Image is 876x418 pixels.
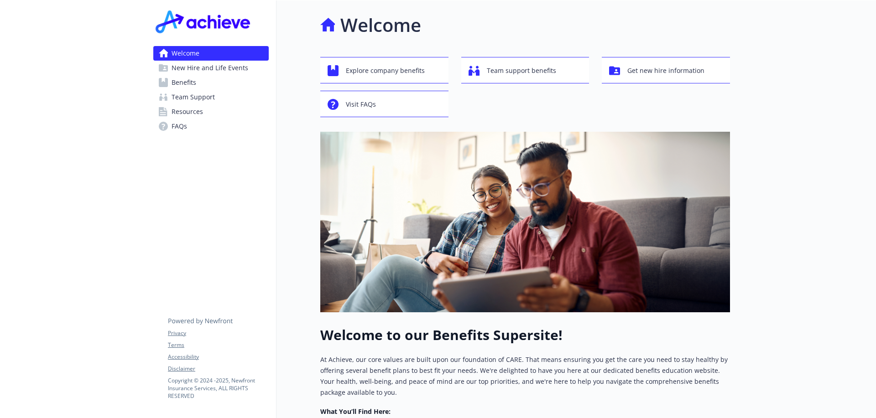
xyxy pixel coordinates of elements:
a: New Hire and Life Events [153,61,269,75]
button: Visit FAQs [320,91,448,117]
h1: Welcome to our Benefits Supersite! [320,327,730,343]
span: Team Support [172,90,215,104]
img: overview page banner [320,132,730,312]
a: FAQs [153,119,269,134]
a: Terms [168,341,268,349]
span: New Hire and Life Events [172,61,248,75]
span: Resources [172,104,203,119]
strong: What You’ll Find Here: [320,407,391,416]
a: Privacy [168,329,268,337]
span: Welcome [172,46,199,61]
span: Visit FAQs [346,96,376,113]
a: Team Support [153,90,269,104]
button: Team support benefits [461,57,589,83]
a: Disclaimer [168,365,268,373]
p: Copyright © 2024 - 2025 , Newfront Insurance Services, ALL RIGHTS RESERVED [168,377,268,400]
span: FAQs [172,119,187,134]
span: Team support benefits [487,62,556,79]
button: Explore company benefits [320,57,448,83]
p: At Achieve, our core values are built upon our foundation of CARE. That means ensuring you get th... [320,354,730,398]
h1: Welcome [340,11,421,39]
a: Accessibility [168,353,268,361]
a: Welcome [153,46,269,61]
button: Get new hire information [602,57,730,83]
span: Explore company benefits [346,62,425,79]
a: Resources [153,104,269,119]
a: Benefits [153,75,269,90]
span: Benefits [172,75,196,90]
span: Get new hire information [627,62,704,79]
